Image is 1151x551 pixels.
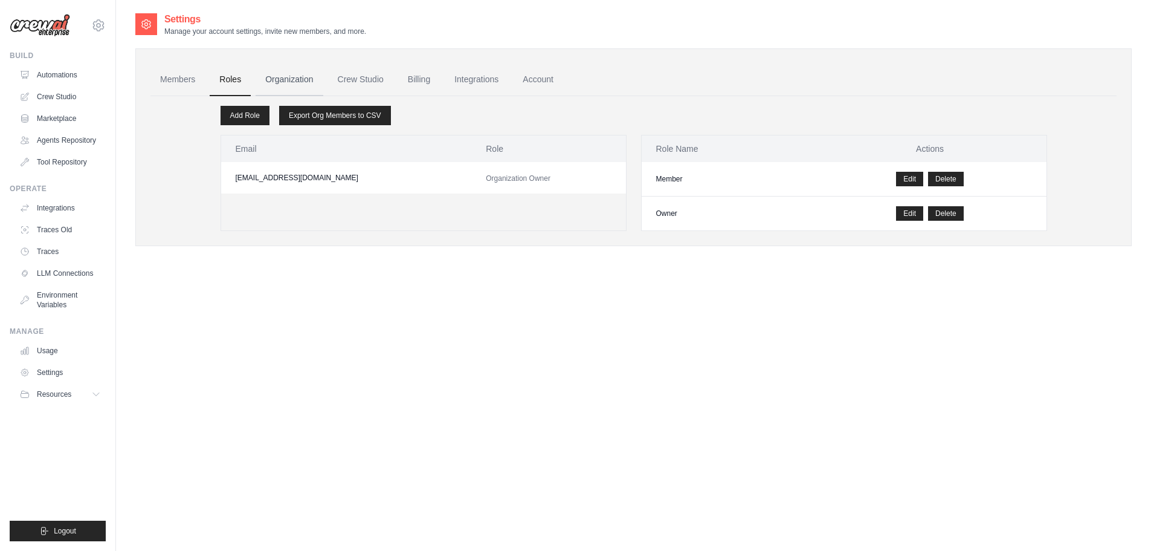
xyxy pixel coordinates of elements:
[445,64,508,96] a: Integrations
[15,198,106,218] a: Integrations
[814,135,1046,162] th: Actions
[642,197,814,231] td: Owner
[10,521,106,541] button: Logout
[15,363,106,382] a: Settings
[896,206,923,221] a: Edit
[328,64,393,96] a: Crew Studio
[37,390,71,399] span: Resources
[15,385,106,404] button: Resources
[221,162,472,194] td: [EMAIL_ADDRESS][DOMAIN_NAME]
[486,174,550,183] span: Organization Owner
[54,526,76,536] span: Logout
[471,135,625,162] th: Role
[896,172,923,186] a: Edit
[15,264,106,283] a: LLM Connections
[150,64,205,96] a: Members
[513,64,563,96] a: Account
[15,109,106,128] a: Marketplace
[15,341,106,360] a: Usage
[15,65,106,85] a: Automations
[164,27,366,36] p: Manage your account settings, invite new members, and more.
[928,206,964,221] button: Delete
[15,220,106,240] a: Traces Old
[279,106,391,125] a: Export Org Members to CSV
[15,285,106,315] a: Environment Variables
[256,64,323,96] a: Organization
[15,131,106,150] a: Agents Repository
[210,64,251,96] a: Roles
[10,51,106,60] div: Build
[10,184,106,194] div: Operate
[221,135,472,162] th: Email
[15,242,106,261] a: Traces
[10,14,70,37] img: Logo
[10,327,106,336] div: Manage
[642,162,814,197] td: Member
[221,106,269,125] a: Add Role
[15,152,106,172] a: Tool Repository
[398,64,440,96] a: Billing
[15,87,106,106] a: Crew Studio
[928,172,964,186] button: Delete
[164,12,366,27] h2: Settings
[642,135,814,162] th: Role Name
